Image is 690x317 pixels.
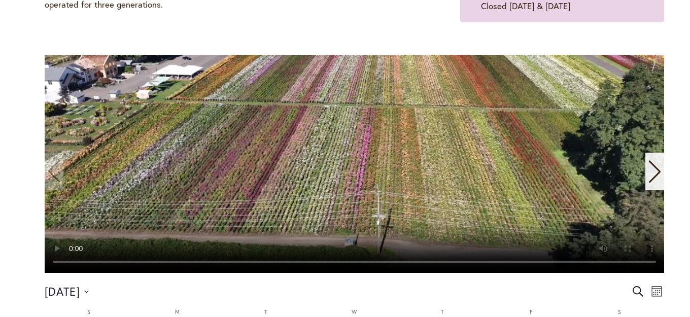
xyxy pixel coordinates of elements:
button: Click to toggle datepicker [45,283,89,300]
span: M [175,308,180,315]
span: [DATE] [45,284,81,299]
span: T [441,308,444,315]
span: S [618,308,621,315]
span: S [87,308,90,315]
span: F [530,308,533,315]
span: T [264,308,267,315]
swiper-slide: 1 / 11 [45,55,664,273]
span: W [352,308,357,315]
